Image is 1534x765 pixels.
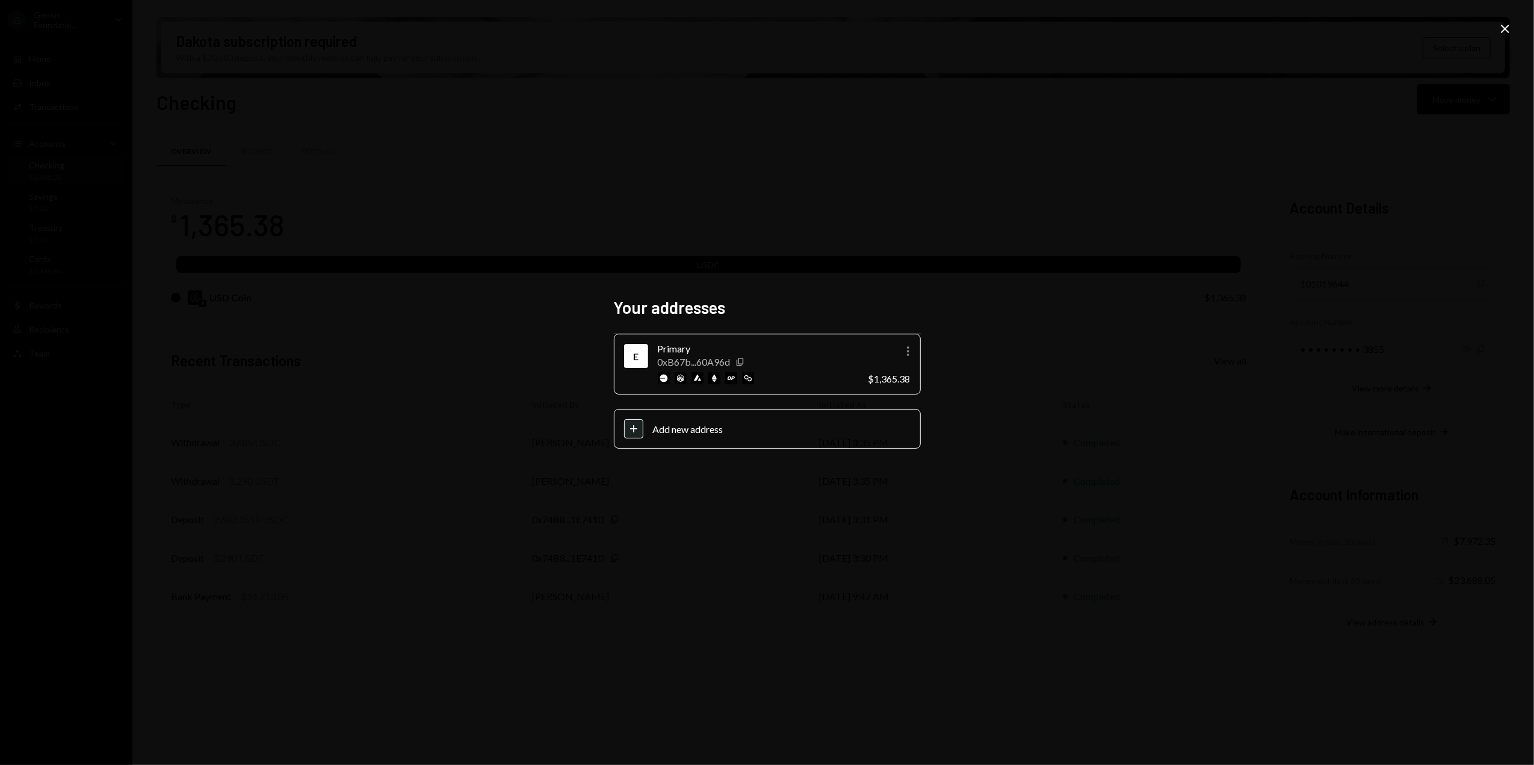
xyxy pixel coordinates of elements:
[658,372,670,384] img: base-mainnet
[626,346,646,366] div: Ethereum
[658,356,731,367] div: 0xB67b...60A96d
[868,373,911,384] div: $1,365.38
[614,409,921,449] button: Add new address
[675,372,687,384] img: arbitrum-mainnet
[725,372,737,384] img: optimism-mainnet
[742,372,754,384] img: polygon-mainnet
[708,372,720,384] img: ethereum-mainnet
[691,372,704,384] img: avalanche-mainnet
[653,423,911,435] div: Add new address
[658,342,859,356] div: Primary
[614,296,921,319] h2: Your addresses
